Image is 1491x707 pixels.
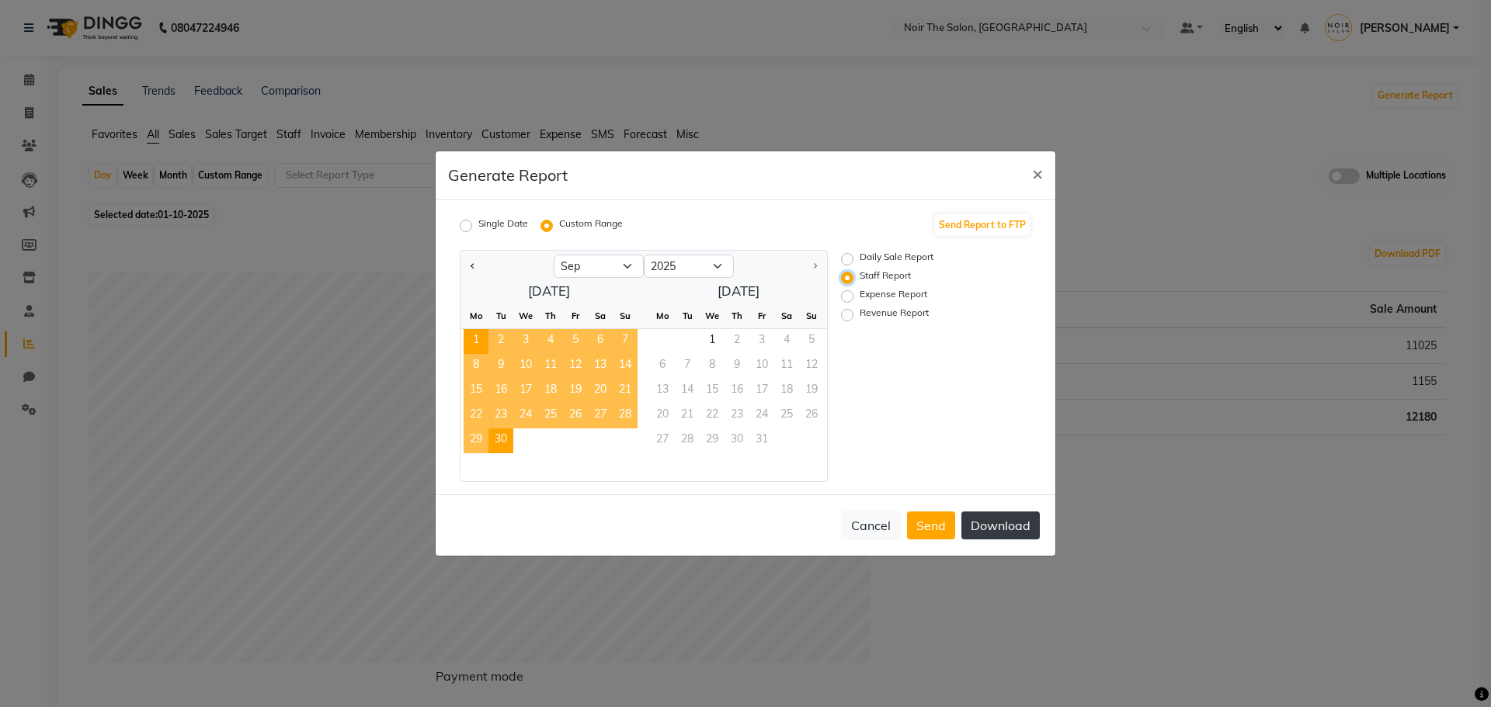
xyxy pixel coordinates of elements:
button: Cancel [841,511,901,540]
label: Single Date [478,217,528,235]
div: Thursday, September 11, 2025 [538,354,563,379]
div: Fr [749,303,774,328]
button: Send [907,511,955,539]
span: 17 [513,379,538,404]
div: Wednesday, September 24, 2025 [513,404,538,428]
div: We [700,303,725,328]
div: Friday, September 12, 2025 [563,354,588,379]
div: Monday, September 29, 2025 [464,428,488,453]
div: Saturday, September 20, 2025 [588,379,613,404]
div: Saturday, September 13, 2025 [588,354,613,379]
div: Sunday, September 28, 2025 [613,404,638,428]
div: Tuesday, September 30, 2025 [488,428,513,453]
span: 11 [538,354,563,379]
div: Mo [650,303,675,328]
label: Daily Sale Report [860,250,933,269]
div: Monday, September 8, 2025 [464,354,488,379]
div: Tuesday, September 2, 2025 [488,329,513,354]
select: Select year [644,255,734,278]
div: Th [725,303,749,328]
span: 15 [464,379,488,404]
div: Saturday, September 6, 2025 [588,329,613,354]
span: 19 [563,379,588,404]
div: Sunday, September 14, 2025 [613,354,638,379]
label: Expense Report [860,287,927,306]
button: Close [1020,151,1055,195]
div: Mo [464,303,488,328]
div: Monday, September 22, 2025 [464,404,488,428]
span: 28 [613,404,638,428]
div: Tu [488,303,513,328]
div: Wednesday, September 3, 2025 [513,329,538,354]
span: 6 [588,329,613,354]
button: Send Report to FTP [935,214,1030,236]
span: 12 [563,354,588,379]
div: Sunday, September 7, 2025 [613,329,638,354]
span: 21 [613,379,638,404]
div: Friday, September 5, 2025 [563,329,588,354]
span: 29 [464,428,488,453]
div: Thursday, September 18, 2025 [538,379,563,404]
div: Tuesday, September 23, 2025 [488,404,513,428]
span: 8 [464,354,488,379]
div: Sunday, September 21, 2025 [613,379,638,404]
span: 1 [700,329,725,354]
label: Custom Range [559,217,623,235]
div: Wednesday, September 10, 2025 [513,354,538,379]
span: 24 [513,404,538,428]
span: 1 [464,329,488,354]
span: 30 [488,428,513,453]
span: × [1032,161,1043,185]
span: 16 [488,379,513,404]
span: 9 [488,354,513,379]
div: Fr [563,303,588,328]
span: 20 [588,379,613,404]
select: Select month [554,255,644,278]
div: Wednesday, September 17, 2025 [513,379,538,404]
span: 10 [513,354,538,379]
label: Staff Report [860,269,911,287]
span: 26 [563,404,588,428]
div: Tu [675,303,700,328]
button: Previous month [467,254,479,279]
div: Monday, September 1, 2025 [464,329,488,354]
div: Sa [774,303,799,328]
div: Saturday, September 27, 2025 [588,404,613,428]
span: 5 [563,329,588,354]
div: Friday, September 26, 2025 [563,404,588,428]
label: Revenue Report [860,306,929,324]
div: Wednesday, October 1, 2025 [700,329,725,354]
span: 22 [464,404,488,428]
div: Th [538,303,563,328]
div: We [513,303,538,328]
div: Tuesday, September 16, 2025 [488,379,513,404]
div: Thursday, September 4, 2025 [538,329,563,354]
span: 13 [588,354,613,379]
div: Friday, September 19, 2025 [563,379,588,404]
span: 7 [613,329,638,354]
div: Su [799,303,824,328]
div: Su [613,303,638,328]
span: 18 [538,379,563,404]
span: 14 [613,354,638,379]
div: Thursday, September 25, 2025 [538,404,563,428]
span: 27 [588,404,613,428]
span: 3 [513,329,538,354]
span: 4 [538,329,563,354]
span: 25 [538,404,563,428]
span: 23 [488,404,513,428]
button: Download [961,511,1040,539]
div: Sa [588,303,613,328]
span: 2 [488,329,513,354]
div: Tuesday, September 9, 2025 [488,354,513,379]
h5: Generate Report [448,164,568,187]
div: Monday, September 15, 2025 [464,379,488,404]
